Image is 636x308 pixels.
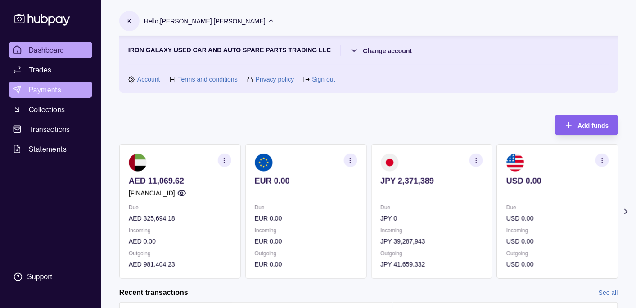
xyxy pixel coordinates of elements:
p: Due [381,203,483,213]
img: ae [129,154,147,172]
a: Transactions [9,121,92,137]
span: Statements [29,144,67,154]
p: Incoming [381,226,483,236]
a: Account [137,74,160,84]
p: USD 0.00 [506,259,609,269]
p: JPY 2,371,389 [381,176,483,186]
a: Dashboard [9,42,92,58]
p: Hello, [PERSON_NAME] [PERSON_NAME] [144,16,266,26]
p: EUR 0.00 [255,259,357,269]
p: USD 0.00 [506,176,609,186]
a: Statements [9,141,92,157]
span: Change account [363,47,412,54]
a: Terms and conditions [178,74,238,84]
img: jp [381,154,399,172]
p: AED 325,694.18 [129,213,231,223]
a: Payments [9,82,92,98]
p: EUR 0.00 [255,176,357,186]
p: K [127,16,131,26]
p: AED 981,404.23 [129,259,231,269]
p: Outgoing [381,249,483,258]
p: EUR 0.00 [255,213,357,223]
img: eu [255,154,273,172]
a: See all [599,288,618,298]
span: Trades [29,64,51,75]
p: JPY 0 [381,213,483,223]
p: USD 0.00 [506,236,609,246]
p: Due [506,203,609,213]
p: AED 0.00 [129,236,231,246]
p: AED 11,069.62 [129,176,231,186]
span: Transactions [29,124,70,135]
a: Trades [9,62,92,78]
p: Due [129,203,231,213]
p: EUR 0.00 [255,236,357,246]
p: Outgoing [255,249,357,258]
p: JPY 41,659,332 [381,259,483,269]
a: Collections [9,101,92,118]
a: Privacy policy [256,74,294,84]
span: Payments [29,84,61,95]
img: us [506,154,524,172]
p: Incoming [129,226,231,236]
span: Dashboard [29,45,64,55]
p: Incoming [255,226,357,236]
p: USD 0.00 [506,213,609,223]
a: Sign out [312,74,335,84]
div: Support [27,272,52,282]
p: JPY 39,287,943 [381,236,483,246]
button: Add funds [555,115,618,135]
p: IRON GALAXY USED CAR AND AUTO SPARE PARTS TRADING LLC [128,45,331,56]
span: Add funds [578,122,609,129]
p: Incoming [506,226,609,236]
span: Collections [29,104,65,115]
p: [FINANCIAL_ID] [129,188,175,198]
p: Outgoing [129,249,231,258]
p: Outgoing [506,249,609,258]
button: Change account [350,45,412,56]
h2: Recent transactions [119,288,188,298]
p: Due [255,203,357,213]
a: Support [9,267,92,286]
